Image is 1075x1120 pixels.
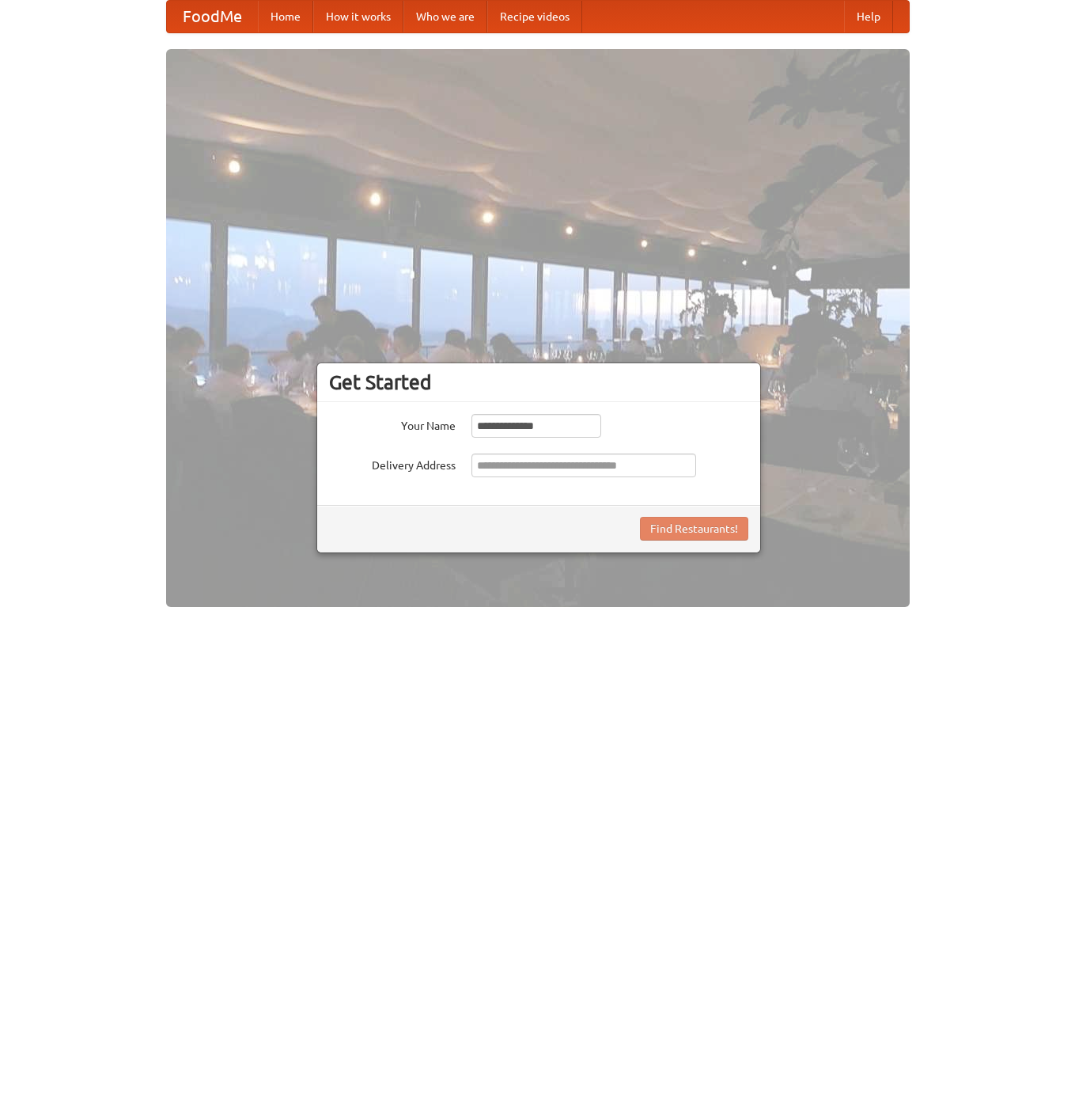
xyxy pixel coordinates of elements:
[487,1,582,32] a: Recipe videos
[329,414,456,434] label: Your Name
[844,1,893,32] a: Help
[329,454,456,473] label: Delivery Address
[403,1,487,32] a: Who we are
[640,517,748,541] button: Find Restaurants!
[258,1,313,32] a: Home
[313,1,403,32] a: How it works
[329,370,748,394] h3: Get Started
[167,1,258,32] a: FoodMe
